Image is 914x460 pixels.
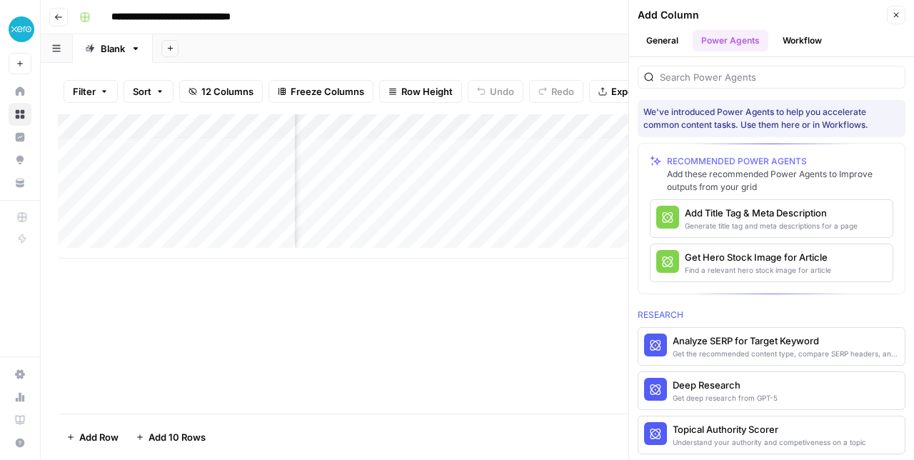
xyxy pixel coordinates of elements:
[9,171,31,194] a: Your Data
[268,80,373,103] button: Freeze Columns
[651,200,893,237] button: Add Title Tag & Meta DescriptionGenerate title tag and meta descriptions for a page
[643,106,900,131] div: We've introduced Power Agents to help you accelerate common content tasks. Use them here or in Wo...
[673,436,866,448] div: Understand your authority and competiveness on a topic
[201,84,253,99] span: 12 Columns
[611,84,662,99] span: Export CSV
[9,149,31,171] a: Opportunities
[685,250,831,264] div: Get Hero Stock Image for Article
[9,103,31,126] a: Browse
[58,426,127,449] button: Add Row
[667,155,893,168] div: Recommended Power Agents
[468,80,523,103] button: Undo
[685,220,858,231] div: Generate title tag and meta descriptions for a page
[685,264,831,276] div: Find a relevant hero stock image for article
[133,84,151,99] span: Sort
[64,80,118,103] button: Filter
[79,430,119,444] span: Add Row
[638,416,905,454] button: Topical Authority ScorerUnderstand your authority and competiveness on a topic
[124,80,174,103] button: Sort
[9,126,31,149] a: Insights
[291,84,364,99] span: Freeze Columns
[638,372,905,409] button: Deep ResearchGet deep research from GPT-5
[9,363,31,386] a: Settings
[9,80,31,103] a: Home
[401,84,453,99] span: Row Height
[673,422,866,436] div: Topical Authority Scorer
[551,84,574,99] span: Redo
[673,334,899,348] div: Analyze SERP for Target Keyword
[73,84,96,99] span: Filter
[9,16,34,42] img: XeroOps Logo
[667,168,893,194] div: Add these recommended Power Agents to Improve outputs from your grid
[9,431,31,454] button: Help + Support
[490,84,514,99] span: Undo
[149,430,206,444] span: Add 10 Rows
[774,30,830,51] button: Workflow
[9,409,31,431] a: Learning Hub
[685,206,858,220] div: Add Title Tag & Meta Description
[638,328,905,365] button: Analyze SERP for Target KeywordGet the recommended content type, compare SERP headers, and analyz...
[638,30,687,51] button: General
[73,34,153,63] a: Blank
[179,80,263,103] button: 12 Columns
[589,80,671,103] button: Export CSV
[101,41,125,56] div: Blank
[9,11,31,47] button: Workspace: XeroOps
[638,309,905,321] div: Research
[673,348,899,359] div: Get the recommended content type, compare SERP headers, and analyze SERP patterns
[660,70,899,84] input: Search Power Agents
[651,244,893,281] button: Get Hero Stock Image for ArticleFind a relevant hero stock image for article
[673,392,778,404] div: Get deep research from GPT-5
[379,80,462,103] button: Row Height
[127,426,214,449] button: Add 10 Rows
[529,80,583,103] button: Redo
[693,30,768,51] button: Power Agents
[9,386,31,409] a: Usage
[673,378,778,392] div: Deep Research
